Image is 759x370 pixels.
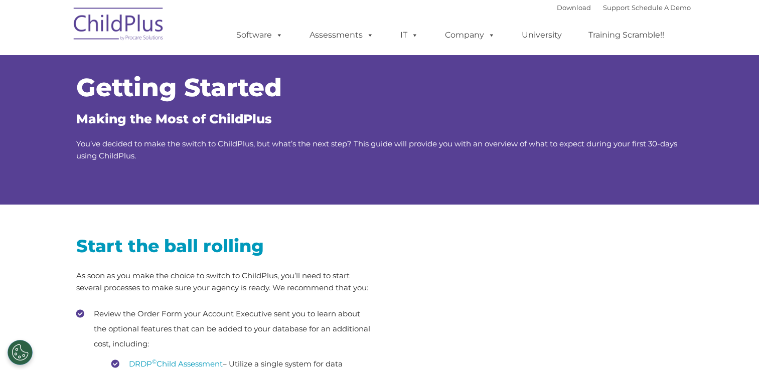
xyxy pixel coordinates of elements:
a: Support [603,4,630,12]
span: Making the Most of ChildPlus [76,111,272,126]
span: You’ve decided to make the switch to ChildPlus, but what’s the next step? This guide will provide... [76,139,677,160]
a: Software [226,25,293,45]
a: IT [390,25,428,45]
a: University [512,25,572,45]
a: Assessments [299,25,384,45]
a: Company [435,25,505,45]
img: ChildPlus by Procare Solutions [69,1,169,51]
span: Getting Started [76,72,282,103]
sup: © [152,358,157,365]
p: As soon as you make the choice to switch to ChildPlus, you’ll need to start several processes to ... [76,270,372,294]
a: DRDP©Child Assessment [129,359,223,368]
font: | [557,4,691,12]
a: Training Scramble!! [578,25,674,45]
h2: Start the ball rolling [76,235,372,257]
button: Cookies Settings [8,340,33,365]
a: Download [557,4,591,12]
a: Schedule A Demo [632,4,691,12]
